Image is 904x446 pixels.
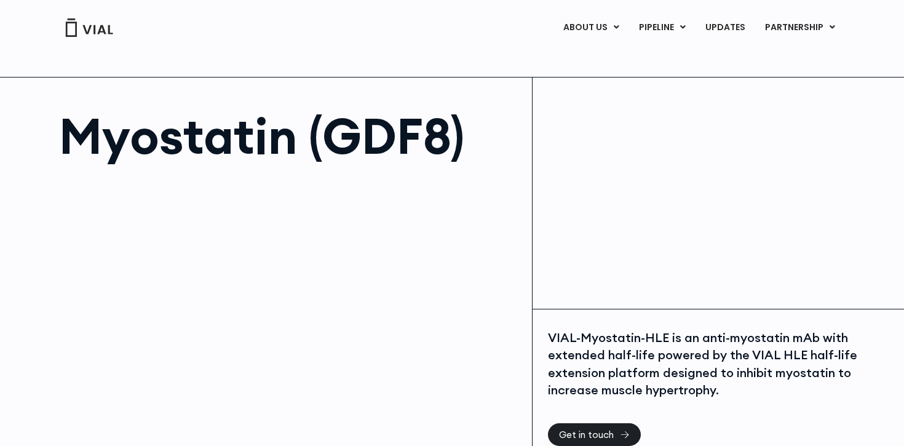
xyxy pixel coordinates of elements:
[59,111,520,161] h1: Myostatin (GDF8)
[755,17,845,38] a: PARTNERSHIPMenu Toggle
[548,423,641,446] a: Get in touch
[65,18,114,37] img: Vial Logo
[696,17,755,38] a: UPDATES
[553,17,628,38] a: ABOUT USMenu Toggle
[629,17,695,38] a: PIPELINEMenu Toggle
[559,430,614,439] span: Get in touch
[548,329,876,399] div: VIAL-Myostatin-HLE is an anti-myostatin mAb with extended half-life powered by the VIAL HLE half-...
